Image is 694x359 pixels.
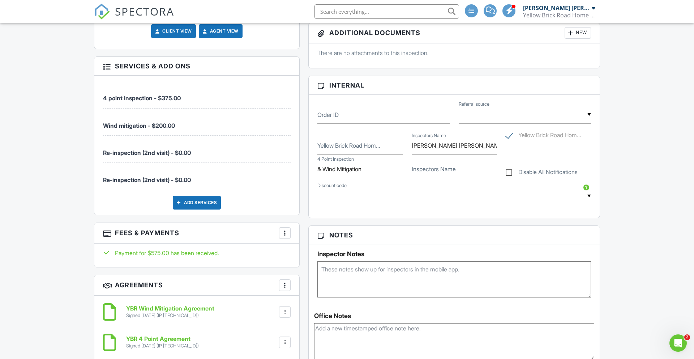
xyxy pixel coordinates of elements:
[669,334,687,352] iframe: Intercom live chat
[317,156,354,162] label: 4 Point Inspection
[412,165,456,173] label: Inspectors Name
[459,101,489,107] label: Referral source
[126,313,214,318] div: Signed [DATE] (IP [TECHNICAL_ID])
[317,137,403,155] input: Yellow Brick Road Home Inspection Services
[103,81,291,108] li: Service: 4 point inspection
[412,160,497,178] input: Inspectors Name
[317,182,347,189] label: Discount code
[115,4,174,19] span: SPECTORA
[94,275,299,296] h3: Agreements
[506,132,581,141] label: Yellow Brick Road Home Inspection Services
[173,196,221,210] div: Add Services
[94,10,174,25] a: SPECTORA
[126,336,199,342] h6: YBR 4 Point Agreement
[317,160,403,178] input: 4 Point Inspection
[317,111,339,119] label: Order ID
[309,226,600,245] h3: Notes
[103,122,175,129] span: Wind mitigation - $200.00
[103,163,291,190] li: Service: Re-inspection (2nd visit)
[126,336,199,349] a: YBR 4 Point Agreement Signed [DATE] (IP [TECHNICAL_ID])
[317,142,380,149] label: Yellow Brick Road Home Inspection Services
[317,49,591,57] p: There are no attachments to this inspection.
[126,305,214,312] h6: YBR Wind Mitigation Agreement
[154,28,192,35] a: Client View
[309,76,600,95] h3: Internal
[412,132,446,139] label: Inspectors Name
[94,57,299,76] h3: Services & Add ons
[126,343,199,349] div: Signed [DATE] (IP [TECHNICAL_ID])
[412,137,497,155] input: Inspectors Name
[94,223,299,244] h3: Fees & Payments
[565,27,591,39] div: New
[103,149,191,156] span: Re-inspection (2nd visit) - $0.00
[506,169,578,178] label: Disable All Notifications
[523,12,595,19] div: Yellow Brick Road Home Inspection Services
[317,250,591,258] h5: Inspector Notes
[103,109,291,136] li: Service: Wind mitigation
[314,312,594,320] div: Office Notes
[103,136,291,163] li: Service: Re-inspection (2nd visit)
[201,28,239,35] a: Agent View
[103,176,191,183] span: Re-inspection (2nd visit) - $0.00
[103,249,291,257] div: Payment for $575.00 has been received.
[126,305,214,318] a: YBR Wind Mitigation Agreement Signed [DATE] (IP [TECHNICAL_ID])
[523,4,590,12] div: [PERSON_NAME] [PERSON_NAME]
[684,334,690,340] span: 2
[314,4,459,19] input: Search everything...
[94,4,110,20] img: The Best Home Inspection Software - Spectora
[103,94,181,102] span: 4 point inspection - $375.00
[309,23,600,43] h3: Additional Documents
